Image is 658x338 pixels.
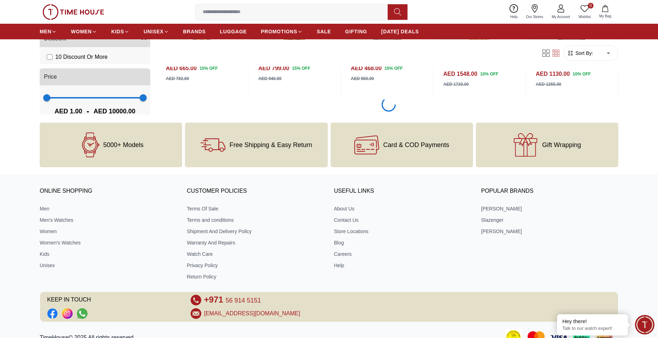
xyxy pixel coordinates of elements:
[334,228,471,235] a: Store Locations
[334,239,471,246] a: Blog
[536,55,608,67] a: CITIZEN - Eco-Drive - AW1816-89E
[220,25,247,38] a: LUGGAGE
[40,25,57,38] a: MEN
[187,205,324,212] a: Terms Of Sale
[40,228,177,235] a: Women
[595,4,615,20] button: My Bag
[187,239,324,246] a: Warranty And Repairs
[40,205,177,212] a: Men
[576,14,594,19] span: Wishlist
[47,295,181,305] span: KEEP IN TOUCH
[481,186,618,197] h3: Popular Brands
[77,308,88,319] a: Social Link
[71,25,97,38] a: WOMEN
[443,81,469,88] div: AED 1720.00
[258,75,281,82] div: AED 940.00
[187,186,324,197] h3: CUSTOMER POLICIES
[44,72,57,81] span: Price
[588,3,594,9] span: 0
[40,216,177,224] a: Men's Watches
[187,216,324,224] a: Terms and conditions
[507,14,521,19] span: Help
[481,205,618,212] a: [PERSON_NAME]
[549,14,573,19] span: My Account
[204,309,300,318] a: [EMAIL_ADDRESS][DOMAIN_NAME]
[383,141,449,148] span: Card & COD Payments
[40,68,150,85] button: Price
[574,3,595,21] a: 0Wishlist
[40,239,177,246] a: Women's Watches
[144,28,163,35] span: UNISEX
[40,262,177,269] a: Unisex
[481,216,618,224] a: Slazenger
[536,81,561,88] div: AED 1255.00
[220,28,247,35] span: LUGGAGE
[225,297,261,304] span: 56 914 5151
[43,4,104,20] img: ...
[82,105,94,117] span: -
[523,14,546,19] span: Our Stores
[47,54,52,60] input: 10 Discount Or More
[635,315,654,334] div: Chat Widget
[317,25,331,38] a: SALE
[522,3,547,21] a: Our Stores
[71,28,92,35] span: WOMEN
[40,28,51,35] span: MEN
[573,71,591,77] span: 10 % OFF
[443,55,509,67] a: CITIZEN Eco-Drive Women - EO1222-50P
[258,64,289,73] h4: AED 799.00
[183,28,206,35] span: BRANDS
[111,28,124,35] span: KIDS
[166,75,189,82] div: AED 782.00
[103,141,144,148] span: 5000+ Models
[345,25,367,38] a: GIFTING
[292,65,310,72] span: 15 % OFF
[381,28,419,35] span: [DATE] DEALS
[351,75,374,82] div: AED 550.00
[187,273,324,280] a: Return Policy
[351,64,382,73] h4: AED 468.00
[55,106,82,116] span: AED 1.00
[481,228,618,235] a: [PERSON_NAME]
[261,28,297,35] span: PROMOTIONS
[111,25,129,38] a: KIDS
[317,28,331,35] span: SALE
[506,3,522,21] a: Help
[334,262,471,269] a: Help
[334,186,471,197] h3: USEFUL LINKS
[542,141,581,148] span: Gift Wrapping
[187,262,324,269] a: Privacy Policy
[40,186,177,197] h3: ONLINE SHOPPING
[480,71,498,77] span: 10 % OFF
[536,70,570,78] h4: AED 1130.00
[187,228,324,235] a: Shipment And Delivery Policy
[567,50,593,57] button: Sort By:
[144,25,169,38] a: UNISEX
[62,308,73,319] a: Social Link
[443,70,477,78] h4: AED 1548.00
[166,64,197,73] h4: AED 665.00
[204,295,261,305] a: +971 56 914 5151
[334,216,471,224] a: Contact Us
[199,65,218,72] span: 15 % OFF
[261,25,303,38] a: PROMOTIONS
[334,250,471,258] a: Careers
[47,308,58,319] li: Facebook
[187,250,324,258] a: Watch Care
[596,13,614,19] span: My Bag
[562,326,623,332] p: Talk to our watch expert!
[40,250,177,258] a: Kids
[230,141,312,148] span: Free Shipping & Easy Return
[55,52,108,61] span: 10 Discount Or More
[384,65,403,72] span: 15 % OFF
[381,25,419,38] a: [DATE] DEALS
[345,28,367,35] span: GIFTING
[47,308,58,319] a: Social Link
[183,25,206,38] a: BRANDS
[94,106,135,116] span: AED 10000.00
[574,50,593,57] span: Sort By:
[334,205,471,212] a: About Us
[562,318,623,325] div: Hey there!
